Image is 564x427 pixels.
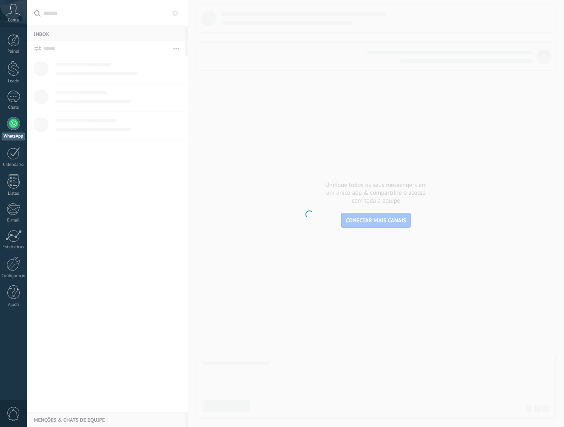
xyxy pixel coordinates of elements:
[2,162,25,168] div: Calendário
[2,79,25,84] div: Leads
[2,49,25,54] div: Painel
[2,133,25,140] div: WhatsApp
[2,273,25,279] div: Configurações
[2,191,25,196] div: Listas
[2,302,25,308] div: Ajuda
[8,18,19,23] span: Conta
[2,105,25,110] div: Chats
[2,245,25,250] div: Estatísticas
[2,218,25,223] div: E-mail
